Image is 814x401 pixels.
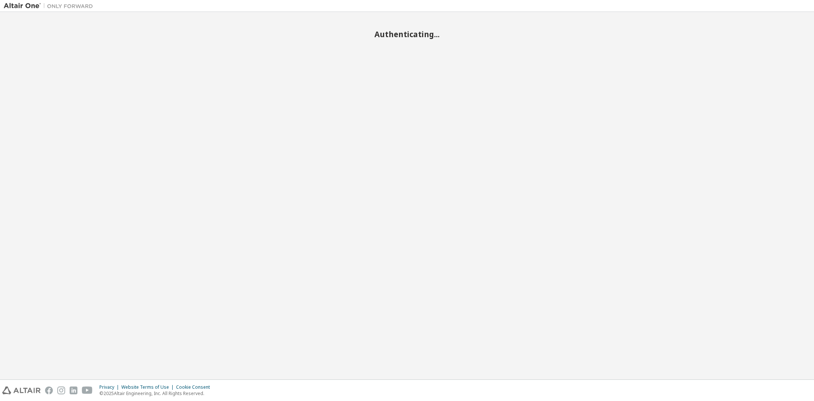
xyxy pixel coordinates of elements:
img: instagram.svg [57,387,65,394]
div: Privacy [99,384,121,390]
img: altair_logo.svg [2,387,41,394]
h2: Authenticating... [4,29,810,39]
p: © 2025 Altair Engineering, Inc. All Rights Reserved. [99,390,214,397]
img: youtube.svg [82,387,93,394]
img: facebook.svg [45,387,53,394]
div: Cookie Consent [176,384,214,390]
img: Altair One [4,2,97,10]
img: linkedin.svg [70,387,77,394]
div: Website Terms of Use [121,384,176,390]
